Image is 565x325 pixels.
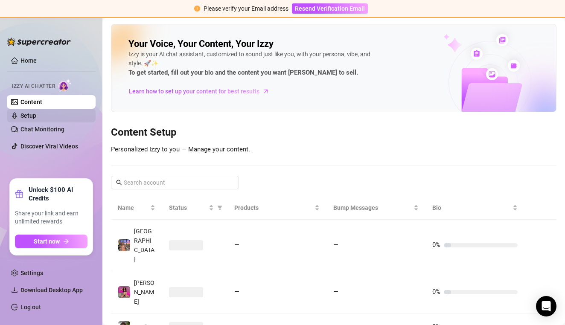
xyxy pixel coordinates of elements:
[20,112,36,119] a: Setup
[20,304,41,310] a: Log out
[162,196,227,220] th: Status
[20,287,83,293] span: Download Desktop App
[20,126,64,133] a: Chat Monitoring
[128,38,274,50] h2: Your Voice, Your Content, Your Izzy
[216,201,224,214] span: filter
[234,288,239,296] span: —
[111,145,250,153] span: Personalized Izzy to you — Manage your content.
[63,238,69,244] span: arrow-right
[128,84,276,98] a: Learn how to set up your content for best results
[128,69,358,76] strong: To get started, fill out your bio and the content you want [PERSON_NAME] to sell.
[29,186,87,203] strong: Unlock $100 AI Credits
[15,235,87,248] button: Start nowarrow-right
[20,99,42,105] a: Content
[333,203,412,212] span: Bump Messages
[262,87,270,96] span: arrow-right
[432,288,440,296] span: 0%
[292,3,368,14] button: Resend Verification Email
[20,57,37,64] a: Home
[12,82,55,90] span: Izzy AI Chatter
[424,25,556,112] img: ai-chatter-content-library-cLFOSyPT.png
[134,228,154,263] span: [GEOGRAPHIC_DATA]
[194,6,200,12] span: exclamation-circle
[425,196,524,220] th: Bio
[7,38,71,46] img: logo-BBDzfeDw.svg
[129,87,259,96] span: Learn how to set up your content for best results
[20,143,78,150] a: Discover Viral Videos
[118,239,130,251] img: Brooklyn
[124,178,227,187] input: Search account
[217,205,222,210] span: filter
[234,203,313,212] span: Products
[333,288,338,296] span: —
[169,203,207,212] span: Status
[11,287,18,293] span: download
[118,286,130,298] img: liz
[15,209,87,226] span: Share your link and earn unlimited rewards
[128,50,384,78] div: Izzy is your AI chat assistant, customized to sound just like you, with your persona, vibe, and s...
[234,241,239,249] span: —
[326,196,425,220] th: Bump Messages
[432,203,511,212] span: Bio
[15,190,23,198] span: gift
[118,203,149,212] span: Name
[111,126,556,139] h3: Content Setup
[134,279,154,305] span: [PERSON_NAME]
[111,196,162,220] th: Name
[432,241,440,249] span: 0%
[227,196,326,220] th: Products
[116,180,122,186] span: search
[333,241,338,249] span: —
[295,5,365,12] span: Resend Verification Email
[20,270,43,276] a: Settings
[204,4,288,13] div: Please verify your Email address
[34,238,60,245] span: Start now
[536,296,556,316] div: Open Intercom Messenger
[58,79,72,91] img: AI Chatter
